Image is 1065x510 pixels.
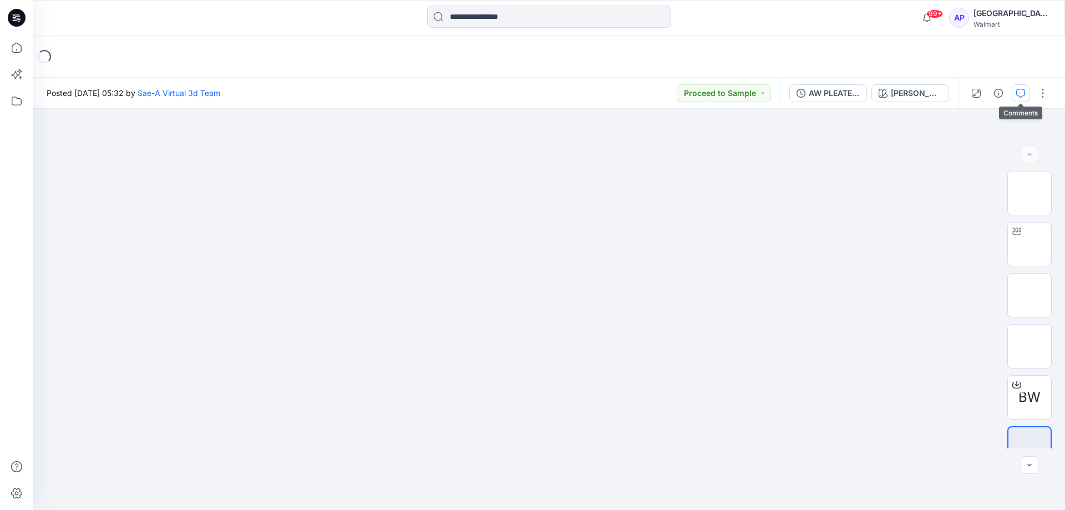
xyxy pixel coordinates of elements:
div: [PERSON_NAME] [891,87,942,99]
div: AW PLEATED DRESS_REV_FULL COLORWAYS [809,87,860,99]
a: Sae-A Virtual 3d Team [138,88,220,98]
span: BW [1018,387,1041,407]
button: Details [990,84,1007,102]
div: [GEOGRAPHIC_DATA] [973,7,1051,20]
button: [PERSON_NAME] [871,84,949,102]
span: 99+ [926,9,943,18]
span: Posted [DATE] 05:32 by [47,87,220,99]
button: AW PLEATED DRESS_REV_FULL COLORWAYS [789,84,867,102]
div: AP [949,8,969,28]
div: Walmart [973,20,1051,28]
